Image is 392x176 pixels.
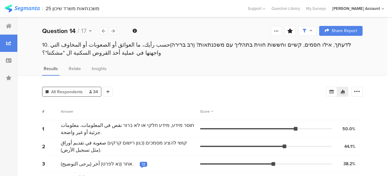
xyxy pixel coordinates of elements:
[142,162,145,167] div: 12
[69,65,81,72] span: Relate
[343,161,355,167] div: 38.2%
[42,143,61,150] div: 2
[342,126,355,132] div: 50.0%
[61,109,73,114] div: Answer
[5,5,40,12] img: segmanta logo
[332,29,357,33] span: Share Report
[81,26,86,36] span: 17
[303,6,329,11] a: My Surveys
[61,122,197,136] span: חוסר מידע, מידע חלקי או לא ברור نقص في المعلومات، معلومات جزئية أو غير واضحة.
[61,160,134,167] span: אחר (נא לפרט) آخر (يرجى التوضيح).
[89,89,98,95] span: 34
[51,89,83,95] span: All Respondents
[42,125,61,132] div: 1
[344,143,355,150] div: 44.1%
[44,65,58,72] span: Results
[332,6,380,11] div: [PERSON_NAME] Account
[46,6,99,11] div: משכנתאות משרד שיכון 25
[42,160,61,167] div: 3
[92,65,107,72] span: Insights
[42,109,61,114] div: #
[42,26,76,36] b: Question 14
[42,5,43,12] div: |
[248,4,265,13] div: Support
[77,26,79,36] span: /
[200,109,213,114] div: Score
[42,41,363,57] div: 10. לדעתך, אילו חסמים, קשיים וחששות חווית בתהליך עם משכנתאות? (רב ברירה)حسب رأيك، ما العوائق أو ا...
[268,6,303,11] a: Question Library
[61,139,197,153] span: קושי להציג מסמכים (כגון רישום קרקע) صعوبة في تقديم أوراق (مثل تسجيل الأرض).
